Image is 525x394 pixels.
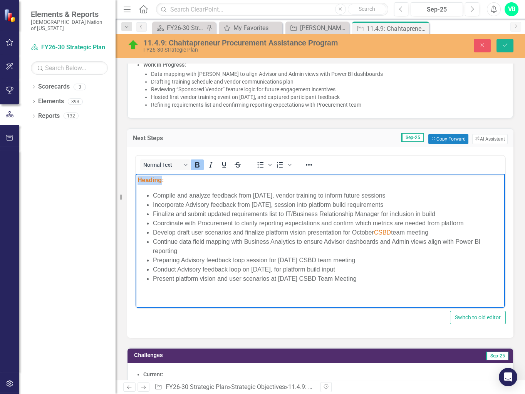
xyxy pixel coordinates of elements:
[367,24,427,34] div: 11.4.9: Chahtapreneur Procurement Assistance Program
[31,10,108,19] span: Elements & Reports
[254,159,273,170] div: Bullet list
[288,383,441,391] div: 11.4.9: Chahtapreneur Procurement Assistance Program
[156,3,388,16] input: Search ClearPoint...
[31,43,108,52] a: FY26-30 Strategic Plan
[143,62,186,68] strong: Work In Progress:
[154,383,314,392] div: » »
[133,135,215,142] h3: Next Steps
[166,383,228,391] a: FY26-30 Strategic Plan
[401,133,424,142] span: Sep-25
[472,134,508,144] button: AI Assistant
[38,112,60,121] a: Reports
[143,162,181,168] span: Normal Text
[204,159,217,170] button: Italic
[486,352,508,360] span: Sep-25
[31,61,108,75] input: Search Below...
[505,2,518,16] button: VB
[38,97,64,106] a: Elements
[233,23,280,33] div: My Favorites
[134,352,340,358] h3: Challenges
[64,113,79,119] div: 132
[348,4,386,15] button: Search
[74,84,86,90] div: 3
[302,159,315,170] button: Reveal or hide additional toolbar items
[273,159,293,170] div: Numbered list
[231,159,244,170] button: Strikethrough
[221,23,280,33] a: My Favorites
[151,86,505,93] li: Reviewing “Sponsored Vendor” feature logic for future engagement incentives
[151,101,505,109] li: Refining requirements list and confirming reporting expectations with Procurement team
[191,159,204,170] button: Bold
[143,47,339,53] div: FY26-30 Strategic Plan
[154,23,204,33] a: FY26-30 Strategic Plan
[151,70,505,78] li: Data mapping with [PERSON_NAME] to align Advisor and Admin views with Power BI dashboards
[136,174,505,308] iframe: Rich Text Area
[218,159,231,170] button: Underline
[127,39,139,51] img: On Target
[143,371,163,377] strong: Current:
[151,93,505,101] li: Hosted first vendor training event on [DATE], and captured participant feedback
[143,39,339,47] div: 11.4.9: Chahtapreneur Procurement Assistance Program
[413,5,460,14] div: Sep-25
[450,311,506,324] button: Switch to old editor
[151,78,505,86] li: Drafting training schedule and vendor communications plan
[140,159,190,170] button: Block Normal Text
[359,6,375,12] span: Search
[3,8,18,23] img: ClearPoint Strategy
[287,23,347,33] a: [PERSON_NAME] SOs
[499,368,517,386] div: Open Intercom Messenger
[231,383,285,391] a: Strategic Objectives
[428,134,468,144] button: Copy Forward
[38,82,70,91] a: Scorecards
[411,2,463,16] button: Sep-25
[300,23,347,33] div: [PERSON_NAME] SOs
[167,23,204,33] div: FY26-30 Strategic Plan
[68,98,83,105] div: 393
[31,19,108,32] small: [DEMOGRAPHIC_DATA] Nation of [US_STATE]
